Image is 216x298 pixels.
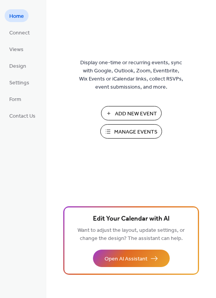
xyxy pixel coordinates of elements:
span: Want to adjust the layout, update settings, or change the design? The assistant can help. [78,225,185,244]
span: Home [9,12,24,21]
span: Edit Your Calendar with AI [93,214,170,224]
a: Settings [5,76,34,89]
span: Views [9,46,24,54]
span: Open AI Assistant [105,255,147,263]
span: Contact Us [9,112,35,120]
span: Design [9,62,26,70]
button: Open AI Assistant [93,250,170,267]
span: Connect [9,29,30,37]
span: Settings [9,79,29,87]
span: Add New Event [115,110,157,118]
span: Manage Events [114,128,157,136]
button: Add New Event [101,106,162,120]
span: Display one-time or recurring events, sync with Google, Outlook, Zoom, Eventbrite, Wix Events or ... [79,59,183,91]
span: Form [9,96,21,104]
a: Design [5,59,31,72]
a: Connect [5,26,34,39]
button: Manage Events [100,124,162,139]
a: Form [5,92,26,105]
a: Views [5,43,28,55]
a: Home [5,9,29,22]
a: Contact Us [5,109,40,122]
